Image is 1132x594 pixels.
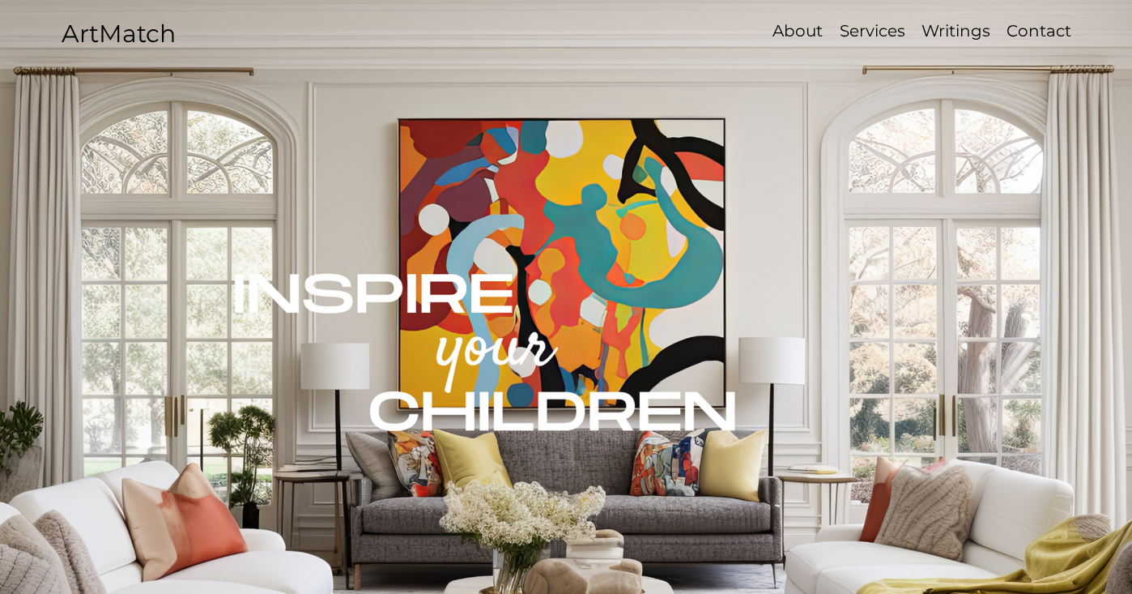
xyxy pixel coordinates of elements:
[831,19,913,43] a: Services
[913,19,998,43] a: Writings
[62,19,176,49] a: ArtMatch
[998,19,1079,43] p: Contact
[711,19,1079,43] nav: Site
[764,19,831,43] a: About
[998,19,1079,43] a: Contact
[832,19,913,43] p: Services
